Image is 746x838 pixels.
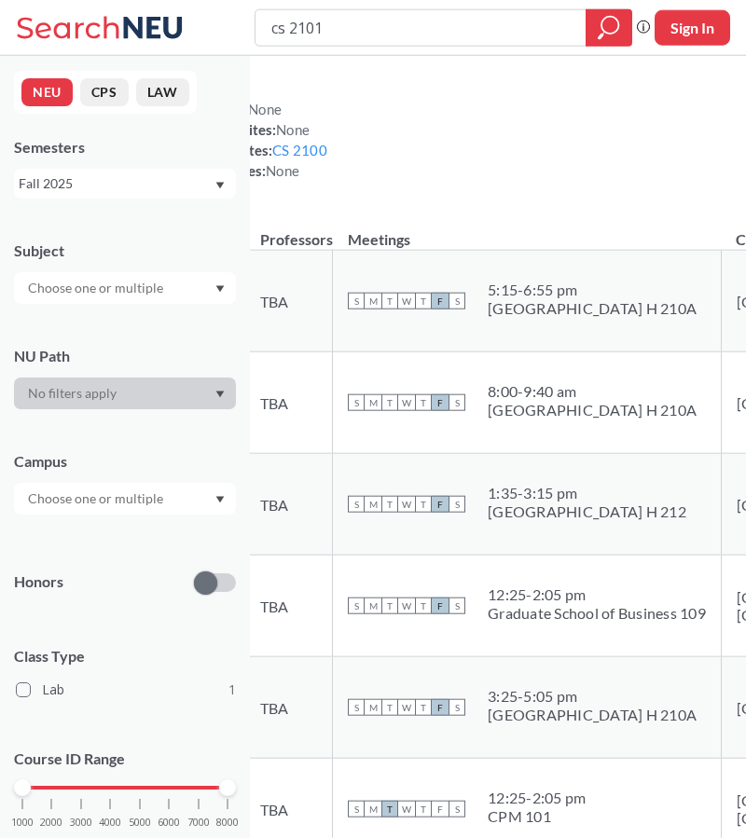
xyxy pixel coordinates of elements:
[14,646,236,666] span: Class Type
[14,378,236,409] div: Dropdown arrow
[381,598,398,614] span: T
[245,657,333,759] td: TBA
[381,293,398,309] span: T
[488,299,697,318] div: [GEOGRAPHIC_DATA] H 210A
[381,394,398,411] span: T
[381,801,398,817] span: T
[245,352,333,454] td: TBA
[14,346,236,366] div: NU Path
[19,488,175,510] input: Choose one or multiple
[266,162,299,179] span: None
[488,484,686,502] div: 1:35 - 3:15 pm
[432,394,449,411] span: F
[19,277,175,299] input: Choose one or multiple
[70,817,92,828] span: 3000
[14,483,236,515] div: Dropdown arrow
[365,394,381,411] span: M
[16,678,236,702] label: Lab
[488,604,706,623] div: Graduate School of Business 109
[488,687,697,706] div: 3:25 - 5:05 pm
[415,293,432,309] span: T
[272,142,327,158] a: CS 2100
[586,9,632,47] div: magnifying glass
[129,817,151,828] span: 5000
[415,598,432,614] span: T
[449,801,465,817] span: S
[488,585,706,604] div: 12:25 - 2:05 pm
[432,801,449,817] span: F
[187,99,327,181] div: NUPaths: Prerequisites: Corequisites: Course fees:
[365,496,381,513] span: M
[365,699,381,716] span: M
[19,173,214,194] div: Fall 2025
[14,137,236,158] div: Semesters
[348,598,365,614] span: S
[348,699,365,716] span: S
[215,496,225,503] svg: Dropdown arrow
[14,451,236,472] div: Campus
[488,807,586,826] div: CPM 101
[432,699,449,716] span: F
[398,598,415,614] span: W
[245,556,333,657] td: TBA
[14,749,236,770] p: Course ID Range
[14,240,236,261] div: Subject
[14,571,63,593] p: Honors
[381,496,398,513] span: T
[449,598,465,614] span: S
[415,496,432,513] span: T
[40,817,62,828] span: 2000
[381,699,398,716] span: T
[269,12,572,44] input: Class, professor, course number, "phrase"
[398,699,415,716] span: W
[158,817,180,828] span: 6000
[215,285,225,293] svg: Dropdown arrow
[398,496,415,513] span: W
[248,101,282,117] span: None
[415,394,432,411] span: T
[276,121,310,138] span: None
[449,496,465,513] span: S
[415,699,432,716] span: T
[187,817,210,828] span: 7000
[432,598,449,614] span: F
[14,169,236,199] div: Fall 2025Dropdown arrow
[348,293,365,309] span: S
[432,293,449,309] span: F
[488,789,586,807] div: 12:25 - 2:05 pm
[348,801,365,817] span: S
[99,817,121,828] span: 4000
[415,801,432,817] span: T
[365,598,381,614] span: M
[14,272,236,304] div: Dropdown arrow
[655,10,730,46] button: Sign In
[245,251,333,352] td: TBA
[80,78,129,106] button: CPS
[245,454,333,556] td: TBA
[333,211,722,251] th: Meetings
[348,394,365,411] span: S
[488,382,697,401] div: 8:00 - 9:40 am
[21,78,73,106] button: NEU
[245,211,333,251] th: Professors
[365,293,381,309] span: M
[215,391,225,398] svg: Dropdown arrow
[215,182,225,189] svg: Dropdown arrow
[348,496,365,513] span: S
[488,706,697,724] div: [GEOGRAPHIC_DATA] H 210A
[398,293,415,309] span: W
[449,394,465,411] span: S
[449,293,465,309] span: S
[136,78,189,106] button: LAW
[488,401,697,419] div: [GEOGRAPHIC_DATA] H 210A
[228,680,236,700] span: 1
[598,15,620,41] svg: magnifying glass
[216,817,239,828] span: 8000
[449,699,465,716] span: S
[365,801,381,817] span: M
[432,496,449,513] span: F
[11,817,34,828] span: 1000
[398,801,415,817] span: W
[488,502,686,521] div: [GEOGRAPHIC_DATA] H 212
[398,394,415,411] span: W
